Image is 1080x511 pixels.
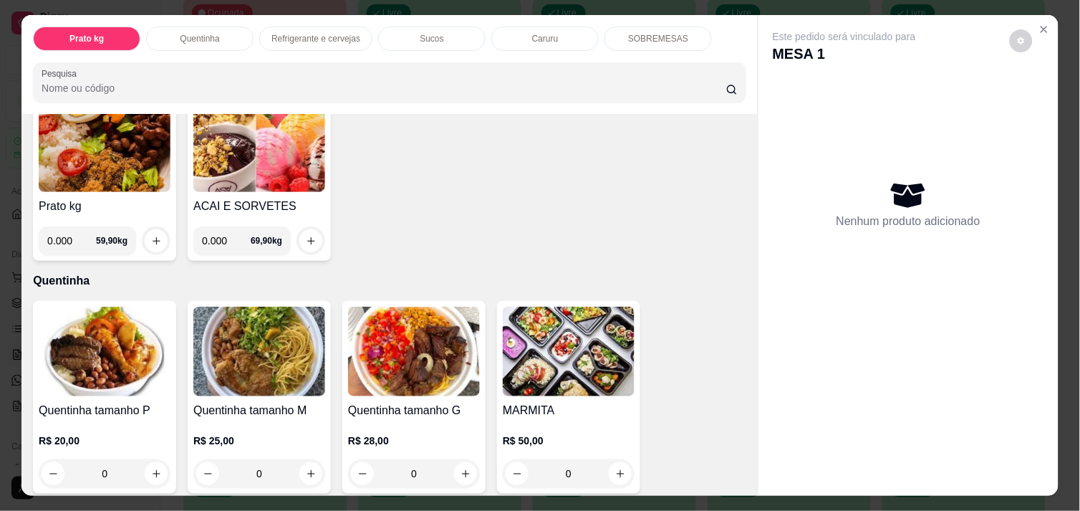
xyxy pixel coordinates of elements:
h4: Prato kg [39,198,170,215]
button: decrease-product-quantity [1010,29,1033,52]
p: Refrigerante e cervejas [271,33,360,44]
button: increase-product-quantity [454,462,477,485]
h4: Quentinha tamanho G [348,402,480,419]
button: increase-product-quantity [299,229,322,252]
button: increase-product-quantity [145,462,168,485]
img: product-image [193,307,325,396]
img: product-image [503,307,635,396]
img: product-image [39,102,170,192]
h4: ACAI E SORVETES [193,198,325,215]
p: Caruru [532,33,559,44]
button: Close [1033,18,1056,41]
button: increase-product-quantity [145,229,168,252]
p: R$ 50,00 [503,434,635,448]
img: product-image [348,307,480,396]
img: product-image [39,307,170,396]
h4: MARMITA [503,402,635,419]
button: decrease-product-quantity [196,462,219,485]
button: decrease-product-quantity [351,462,374,485]
p: Nenhum produto adicionado [836,213,980,230]
p: SOBREMESAS [628,33,688,44]
p: Quentinha [33,272,746,290]
h4: Quentinha tamanho M [193,402,325,419]
p: R$ 20,00 [39,434,170,448]
h4: Quentinha tamanho P [39,402,170,419]
input: 0.00 [202,226,251,255]
input: Pesquisa [42,81,726,95]
p: MESA 1 [773,44,916,64]
p: Quentinha [180,33,219,44]
label: Pesquisa [42,67,82,80]
p: R$ 28,00 [348,434,480,448]
input: 0.00 [47,226,96,255]
button: decrease-product-quantity [42,462,64,485]
p: R$ 25,00 [193,434,325,448]
button: increase-product-quantity [299,462,322,485]
button: decrease-product-quantity [506,462,529,485]
button: increase-product-quantity [609,462,632,485]
img: product-image [193,102,325,192]
p: Prato kg [69,33,104,44]
p: Este pedido será vinculado para [773,29,916,44]
p: Sucos [420,33,444,44]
